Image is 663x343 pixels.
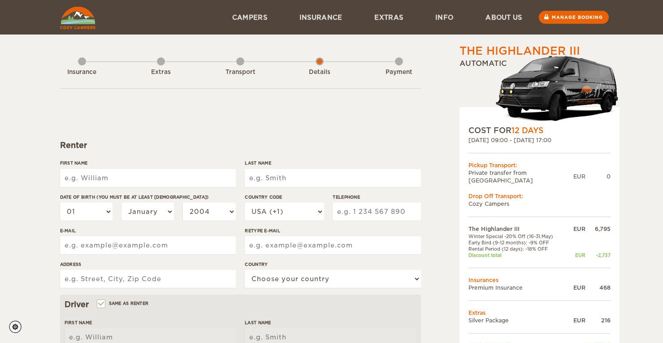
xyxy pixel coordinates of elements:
div: 6,795 [585,225,611,233]
a: Manage booking [539,11,609,24]
div: 468 [585,284,611,291]
div: The Highlander III [459,43,580,59]
label: Last Name [245,319,416,326]
div: -2,737 [585,252,611,258]
td: Extras [468,309,611,317]
div: Transport [216,68,265,77]
input: e.g. Smith [245,169,420,187]
td: Discount total [468,252,567,258]
div: [DATE] 09:00 - [DATE] 17:00 [468,136,611,144]
div: Extras [136,68,186,77]
div: Renter [60,140,421,151]
a: Cookie settings [9,321,27,333]
label: E-mail [60,227,236,234]
label: First Name [65,319,236,326]
label: Same as renter [98,299,149,308]
input: Same as renter [98,302,104,308]
label: Date of birth (You must be at least [DEMOGRAPHIC_DATA]) [60,194,236,200]
td: Private transfer from [GEOGRAPHIC_DATA] [468,169,573,184]
label: Last Name [245,160,420,166]
label: Country [245,261,420,268]
input: e.g. example@example.com [60,236,236,254]
div: 0 [585,173,611,180]
div: Details [295,68,344,77]
div: EUR [573,173,585,180]
span: 12 Days [511,126,543,135]
div: Driver [65,299,416,310]
label: First Name [60,160,236,166]
label: Address [60,261,236,268]
div: EUR [567,284,585,291]
img: stor-langur-4.png [495,51,620,125]
div: EUR [567,317,585,324]
input: e.g. example@example.com [245,236,420,254]
td: Cozy Campers [468,200,611,208]
div: 216 [585,317,611,324]
div: Drop Off Transport: [468,192,611,200]
div: COST FOR [468,125,611,136]
td: Insurances [468,276,611,284]
div: Pickup Transport: [468,161,611,169]
td: The Highlander III [468,225,567,233]
td: Premium Insurance [468,284,567,291]
div: EUR [567,252,585,258]
div: EUR [567,225,585,233]
img: Cozy Campers [60,7,95,29]
input: e.g. 1 234 567 890 [333,203,420,221]
div: Automatic [459,59,620,125]
label: Retype E-mail [245,227,420,234]
input: e.g. Street, City, Zip Code [60,270,236,288]
td: Early Bird (9-12 months): -9% OFF [468,239,567,246]
div: Insurance [57,68,107,77]
td: Rental Period (12 days): -18% OFF [468,246,567,252]
label: Country Code [245,194,324,200]
input: e.g. William [60,169,236,187]
div: Payment [374,68,424,77]
label: Telephone [333,194,420,200]
td: Winter Special -20% Off (16-31.May) [468,233,567,239]
td: Silver Package [468,317,567,324]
